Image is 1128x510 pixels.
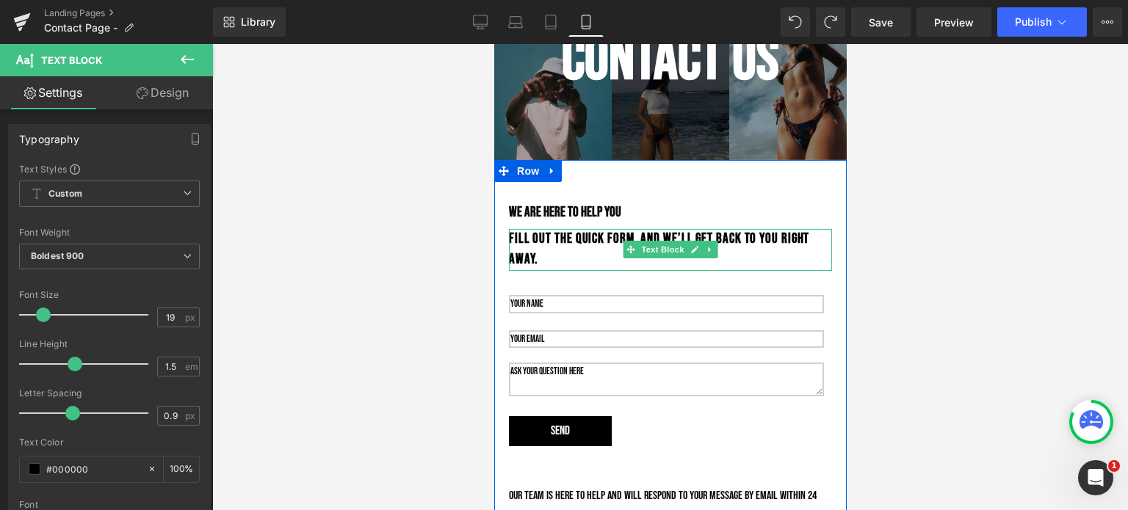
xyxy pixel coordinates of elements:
a: Landing Pages [44,7,213,19]
div: Font [19,500,200,510]
span: em [185,362,198,371]
span: Text Block [144,197,192,214]
span: Publish [1015,16,1052,28]
a: Laptop [498,7,533,37]
a: Tablet [533,7,568,37]
div: Text Color [19,437,200,448]
a: New Library [213,7,286,37]
div: Line Height [19,339,200,349]
span: Text Block [41,54,102,66]
span: Row [19,116,48,138]
button: Publish [997,7,1087,37]
input: Your Email [15,286,330,305]
b: Boldest 900 [31,250,84,261]
button: More [1093,7,1122,37]
div: Letter Spacing [19,388,200,398]
button: Redo [816,7,845,37]
span: Contact Page - [44,22,117,34]
a: Expand / Collapse [48,116,68,138]
div: Font Weight [19,227,200,238]
input: Color [46,461,140,477]
b: Custom [48,188,82,200]
span: 1 [1108,460,1120,472]
div: Font Size [19,290,200,300]
iframe: Intercom live chat [1078,460,1113,495]
span: px [185,313,198,322]
span: px [185,411,198,420]
div: % [164,456,199,482]
div: Text Styles [19,163,200,175]
button: Undo [781,7,810,37]
p: Our team is here to help and will respond to your message by email within 24 hours. Whether you h... [15,442,338,499]
a: Mobile [568,7,604,37]
a: Preview [916,7,991,37]
a: Design [109,76,216,109]
a: Desktop [463,7,498,37]
span: Preview [934,15,974,30]
a: Expand / Collapse [209,197,224,214]
b: we are here to help you [15,160,127,177]
button: Send [15,372,117,402]
input: Your Name [15,251,330,269]
div: Typography [19,125,79,145]
span: Save [869,15,893,30]
span: Library [241,15,275,29]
